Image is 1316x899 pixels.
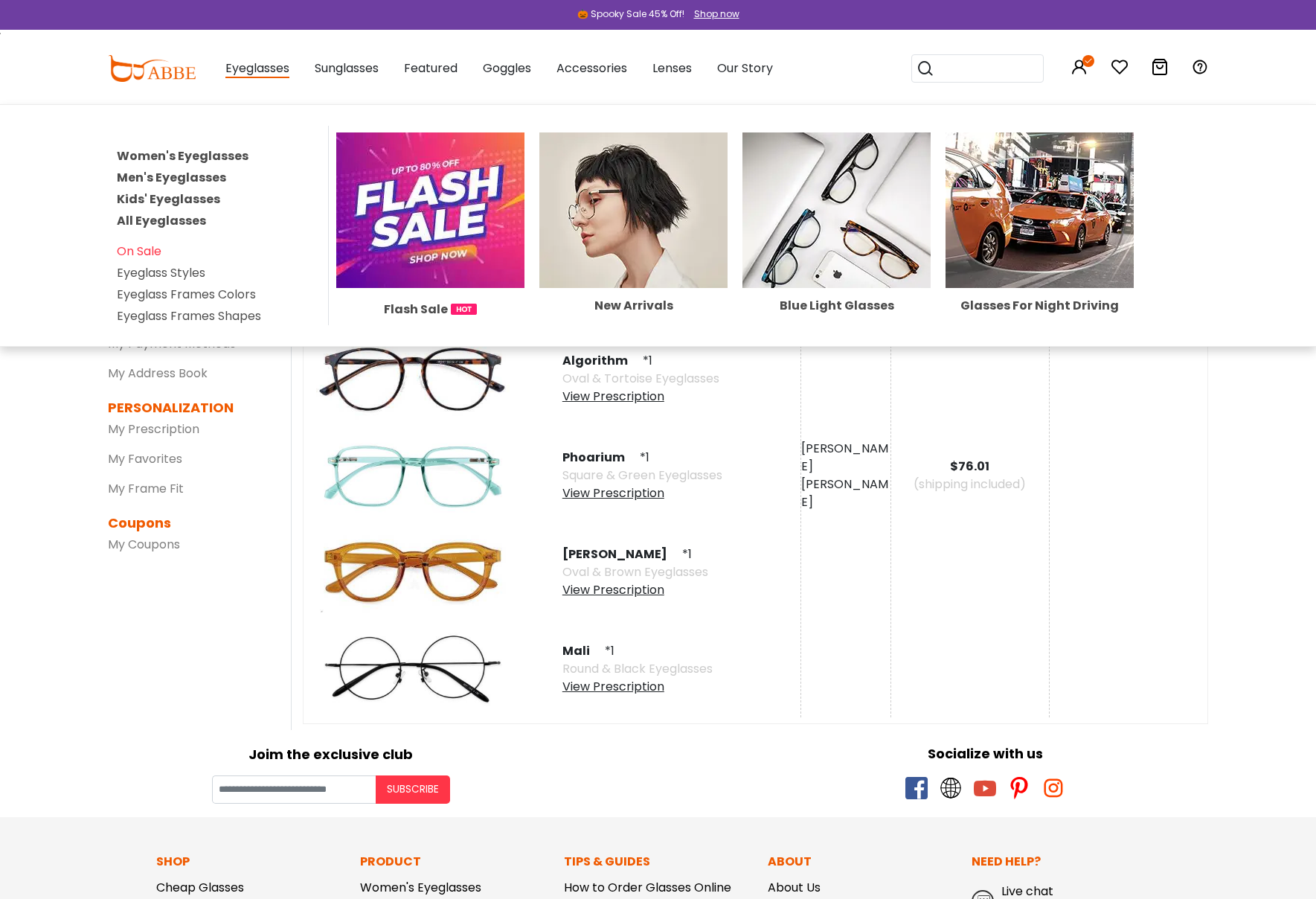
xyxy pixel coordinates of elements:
[652,60,692,77] span: Lenses
[946,132,1134,288] img: Glasses For Night Driving
[562,660,713,677] span: Round & Black Eyeglasses
[974,777,996,799] span: youtube
[11,741,651,764] div: Joim the exclusive club
[742,132,931,288] img: Blue Light Glasses
[225,60,289,78] span: Eyeglasses
[564,879,731,896] a: How to Order Glasses Online
[108,450,182,467] a: My Favorites
[117,147,248,164] a: Women's Eyeglasses
[694,7,739,21] div: Shop now
[156,853,345,871] p: Shop
[891,476,1049,493] div: (shipping included)
[108,513,269,533] dt: Coupons
[972,853,1161,871] p: Need Help?
[360,879,481,896] a: Women's Eyeglasses
[451,304,477,315] img: 1724998894317IetNH.gif
[483,60,531,77] span: Goggles
[742,300,931,312] div: Blue Light Glasses
[108,536,180,553] a: My Coupons
[562,449,637,466] span: Phoarium
[1042,777,1065,799] span: instagram
[117,169,226,186] a: Men's Eyeglasses
[539,132,728,288] img: New Arrivals
[315,60,379,77] span: Sunglasses
[562,370,719,387] span: Oval & Tortoise Eyeglasses
[717,60,773,77] span: Our Story
[117,307,261,324] a: Eyeglass Frames Shapes
[768,879,821,896] a: About Us
[376,775,450,804] button: Subscribe
[891,458,1049,476] div: $76.01
[564,853,753,871] p: Tips & Guides
[562,642,602,659] span: Mali
[539,201,728,312] a: New Arrivals
[905,777,928,799] span: facebook
[384,300,448,319] span: Flash Sale
[562,678,713,696] div: View Prescription
[768,853,957,871] p: About
[562,388,719,406] div: View Prescription
[742,201,931,312] a: Blue Light Glasses
[316,621,510,717] img: product image
[117,286,256,303] a: Eyeglass Frames Colors
[562,352,640,369] span: Algorithm
[556,60,627,77] span: Accessories
[801,440,891,476] div: [PERSON_NAME]
[1008,777,1030,799] span: pinterest
[577,7,684,21] div: 🎃 Spooky Sale 45% Off!
[562,581,708,599] div: View Prescription
[940,777,962,799] span: twitter
[108,365,208,382] a: My Address Book
[117,264,205,281] a: Eyeglass Styles
[117,243,161,260] a: On Sale
[360,853,549,871] p: Product
[404,60,458,77] span: Featured
[108,55,196,82] img: abbeglasses.com
[946,300,1134,312] div: Glasses For Night Driving
[336,132,524,288] img: Flash Sale
[117,191,220,208] a: Kids' Eyeglasses
[108,397,269,417] dt: PERSONALIZATION
[562,563,708,580] span: Oval & Brown Eyeglasses
[108,420,199,438] a: My Prescription
[156,879,244,896] a: Cheap Glasses
[108,480,184,497] a: My Frame Fit
[562,546,679,563] span: [PERSON_NAME]
[801,476,891,511] div: [PERSON_NAME]
[946,201,1134,312] a: Glasses For Night Driving
[316,330,510,427] img: product image
[336,201,524,319] a: Flash Sale
[562,467,722,484] span: Square & Green Eyeglasses
[316,427,510,524] img: product image
[117,212,206,229] a: All Eyeglasses
[212,775,376,804] input: Your email
[562,484,722,502] div: View Prescription
[539,300,728,312] div: New Arrivals
[687,7,739,20] a: Shop now
[316,524,510,621] img: product image
[666,743,1306,764] div: Socialize with us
